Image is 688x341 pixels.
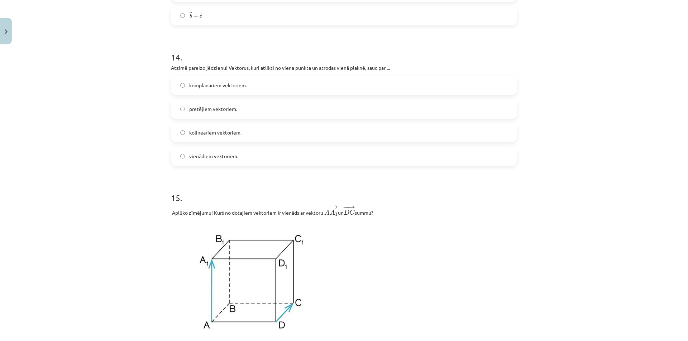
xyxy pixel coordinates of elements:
[171,64,517,72] p: Atzīmē pareizo jēdzienu! Vektorus, kuri atlikti no viena punkta un atrodas vienā plaknē, sauc par...
[171,180,517,203] h1: 15 .
[324,205,329,209] span: −
[344,210,349,215] span: D
[190,14,192,18] span: b
[189,129,242,136] span: kolineāriem vektoriem.
[193,14,198,19] span: +
[343,205,348,209] span: −
[180,130,185,135] input: kolineāriem vektoriem.
[348,205,355,209] span: →
[324,209,330,215] span: A
[200,13,202,18] span: →
[330,209,335,215] span: A
[335,213,338,216] span: 1
[171,205,517,217] p: Aplūko zīmējumu! Kurš no dotajiem vektoriem ir vienāds ar vektoru ﻿ un summu?
[189,152,238,160] span: vienādiem vektoriem.
[345,205,347,209] span: −
[349,210,355,215] span: C
[189,12,192,16] span: →
[180,154,185,159] input: vienādiem vektoriem.
[180,83,185,88] input: komplanāriem vektoriem.
[189,82,247,89] span: komplanāriem vektoriem.
[327,205,330,209] span: −
[200,15,202,18] span: c
[171,40,517,62] h1: 14 .
[180,107,185,111] input: pretējiem vektoriem.
[5,29,8,34] img: icon-close-lesson-0947bae3869378f0d4975bcd49f059093ad1ed9edebbc8119c70593378902aed.svg
[189,105,237,113] span: pretējiem vektoriem.
[331,205,338,209] span: →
